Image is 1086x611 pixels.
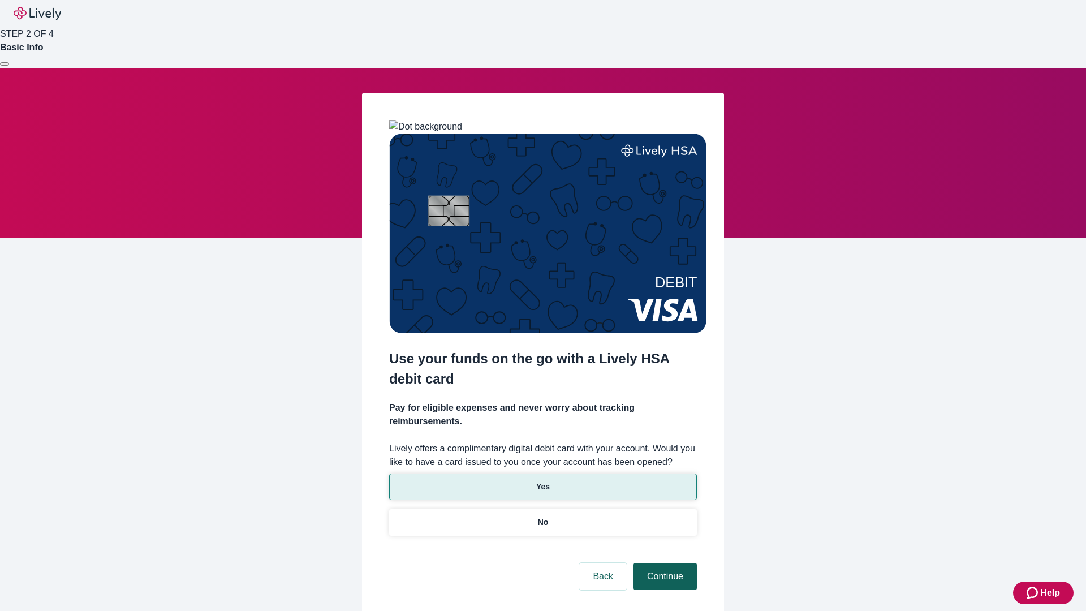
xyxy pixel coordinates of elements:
[389,120,462,134] img: Dot background
[389,134,706,333] img: Debit card
[538,517,549,528] p: No
[633,563,697,590] button: Continue
[389,509,697,536] button: No
[579,563,627,590] button: Back
[1027,586,1040,600] svg: Zendesk support icon
[389,474,697,500] button: Yes
[14,7,61,20] img: Lively
[1040,586,1060,600] span: Help
[389,442,697,469] label: Lively offers a complimentary digital debit card with your account. Would you like to have a card...
[389,348,697,389] h2: Use your funds on the go with a Lively HSA debit card
[389,401,697,428] h4: Pay for eligible expenses and never worry about tracking reimbursements.
[1013,582,1074,604] button: Zendesk support iconHelp
[536,481,550,493] p: Yes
